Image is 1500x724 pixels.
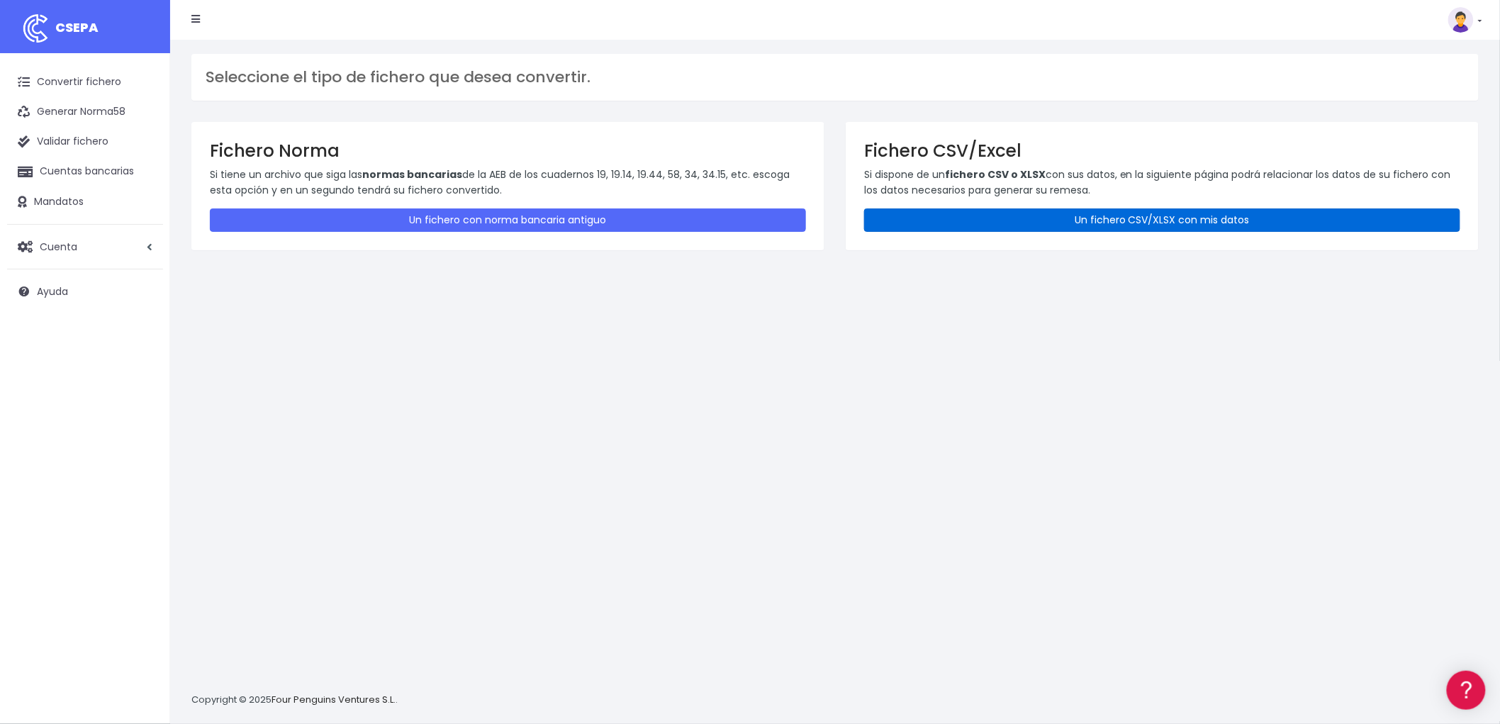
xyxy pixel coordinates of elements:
[14,157,269,170] div: Convertir ficheros
[40,239,77,253] span: Cuenta
[7,67,163,97] a: Convertir fichero
[210,167,806,199] p: Si tiene un archivo que siga las de la AEB de los cuadernos 19, 19.14, 19.44, 58, 34, 34.15, etc....
[14,282,269,295] div: Facturación
[37,284,68,299] span: Ayuda
[18,11,53,46] img: logo
[55,18,99,36] span: CSEPA
[14,121,269,143] a: Información general
[7,157,163,186] a: Cuentas bancarias
[7,232,163,262] a: Cuenta
[362,167,462,182] strong: normas bancarias
[14,99,269,112] div: Información general
[14,379,269,404] button: Contáctanos
[210,140,806,161] h3: Fichero Norma
[7,277,163,306] a: Ayuda
[14,201,269,223] a: Problemas habituales
[7,187,163,217] a: Mandatos
[191,693,398,708] p: Copyright © 2025 .
[945,167,1046,182] strong: fichero CSV o XLSX
[864,167,1460,199] p: Si dispone de un con sus datos, en la siguiente página podrá relacionar los datos de su fichero c...
[14,362,269,384] a: API
[14,245,269,267] a: Perfiles de empresas
[864,208,1460,232] a: Un fichero CSV/XLSX con mis datos
[210,208,806,232] a: Un fichero con norma bancaria antiguo
[14,223,269,245] a: Videotutoriales
[14,340,269,354] div: Programadores
[272,693,396,706] a: Four Penguins Ventures S.L.
[7,97,163,127] a: Generar Norma58
[14,179,269,201] a: Formatos
[14,304,269,326] a: General
[1448,7,1474,33] img: profile
[195,408,273,422] a: POWERED BY ENCHANT
[206,68,1465,87] h3: Seleccione el tipo de fichero que desea convertir.
[864,140,1460,161] h3: Fichero CSV/Excel
[7,127,163,157] a: Validar fichero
